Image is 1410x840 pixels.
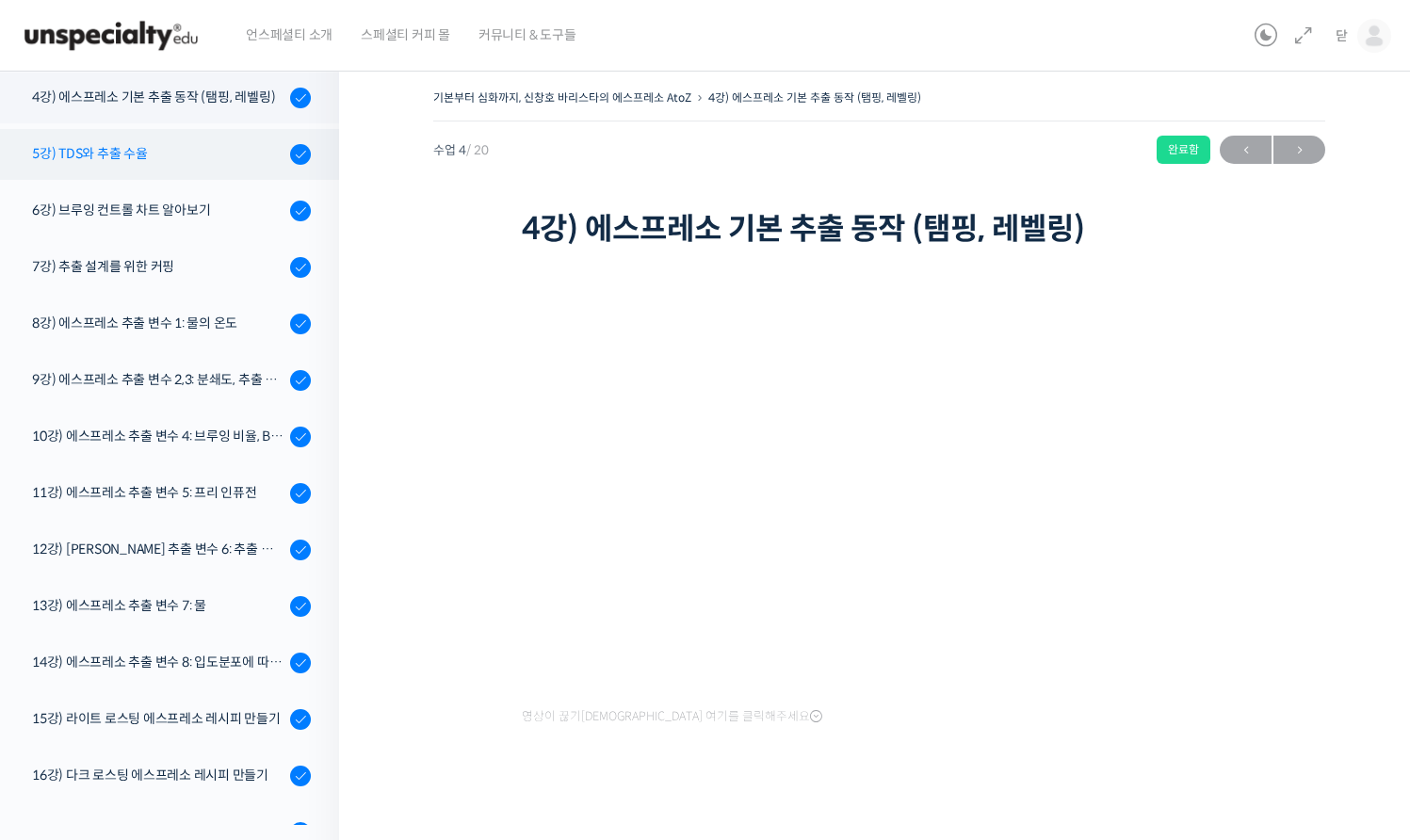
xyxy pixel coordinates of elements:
span: 설정 [291,625,314,640]
div: 8강) 에스프레소 추출 변수 1: 물의 온도 [32,313,284,333]
a: ←이전 [1220,136,1272,164]
span: 홈 [59,625,71,640]
span: 영상이 끊기[DEMOGRAPHIC_DATA] 여기를 클릭해주세요 [522,709,822,724]
div: 12강) [PERSON_NAME] 추출 변수 6: 추출 압력 [32,539,284,559]
a: 다음→ [1273,136,1325,164]
a: 기본부터 심화까지, 신창호 바리스타의 에스프레소 AtoZ [433,90,691,105]
div: 13강) 에스프레소 추출 변수 7: 물 [32,595,284,616]
span: 닫 [1336,27,1348,44]
div: 15강) 라이트 로스팅 에스프레소 레시피 만들기 [32,708,284,729]
div: 완료함 [1157,136,1210,164]
a: 홈 [6,597,124,644]
span: / 20 [466,142,489,158]
span: 수업 4 [433,144,489,156]
div: 6강) 브루잉 컨트롤 차트 알아보기 [32,200,284,220]
div: 7강) 추출 설계를 위한 커핑 [32,256,284,277]
div: 5강) TDS와 추출 수율 [32,143,284,164]
div: 14강) 에스프레소 추출 변수 8: 입도분포에 따른 향미 변화 [32,652,284,672]
div: 16강) 다크 로스팅 에스프레소 레시피 만들기 [32,765,284,785]
div: 10강) 에스프레소 추출 변수 4: 브루잉 비율, Brew Ratio [32,426,284,446]
div: 11강) 에스프레소 추출 변수 5: 프리 인퓨전 [32,482,284,503]
span: ← [1220,137,1272,163]
a: 대화 [124,597,243,644]
a: 4강) 에스프레소 기본 추출 동작 (탬핑, 레벨링) [708,90,921,105]
div: 9강) 에스프레소 추출 변수 2,3: 분쇄도, 추출 시간 [32,369,284,390]
span: → [1273,137,1325,163]
div: 4강) 에스프레소 기본 추출 동작 (탬핑, 레벨링) [32,87,284,107]
span: 대화 [172,626,195,641]
h1: 4강) 에스프레소 기본 추출 동작 (탬핑, 레벨링) [522,211,1238,247]
a: 설정 [243,597,362,644]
